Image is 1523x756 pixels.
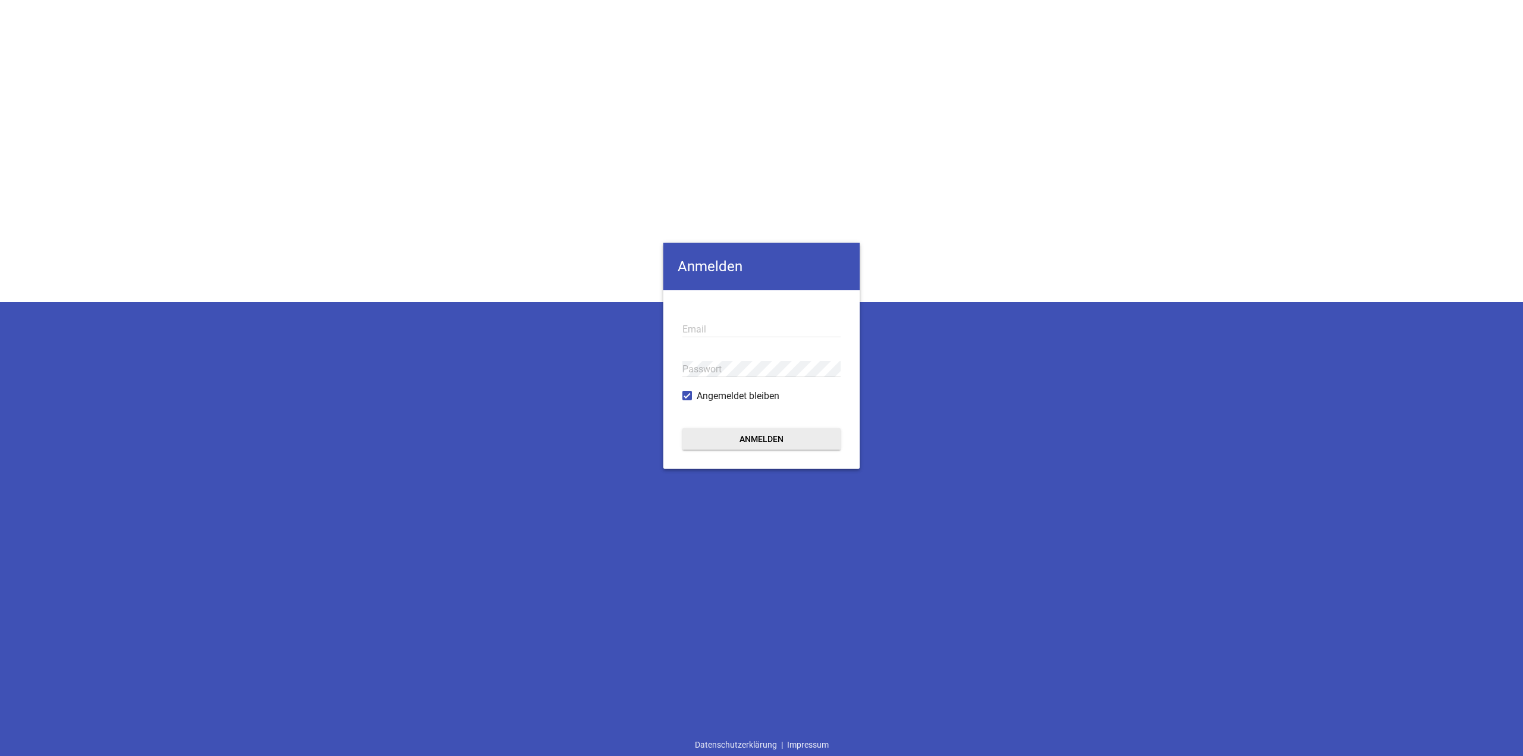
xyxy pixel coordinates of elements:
a: Impressum [783,733,833,756]
h4: Anmelden [663,243,860,290]
span: Angemeldet bleiben [697,389,779,403]
a: Datenschutzerklärung [691,733,781,756]
button: Anmelden [682,428,841,450]
div: | [691,733,833,756]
